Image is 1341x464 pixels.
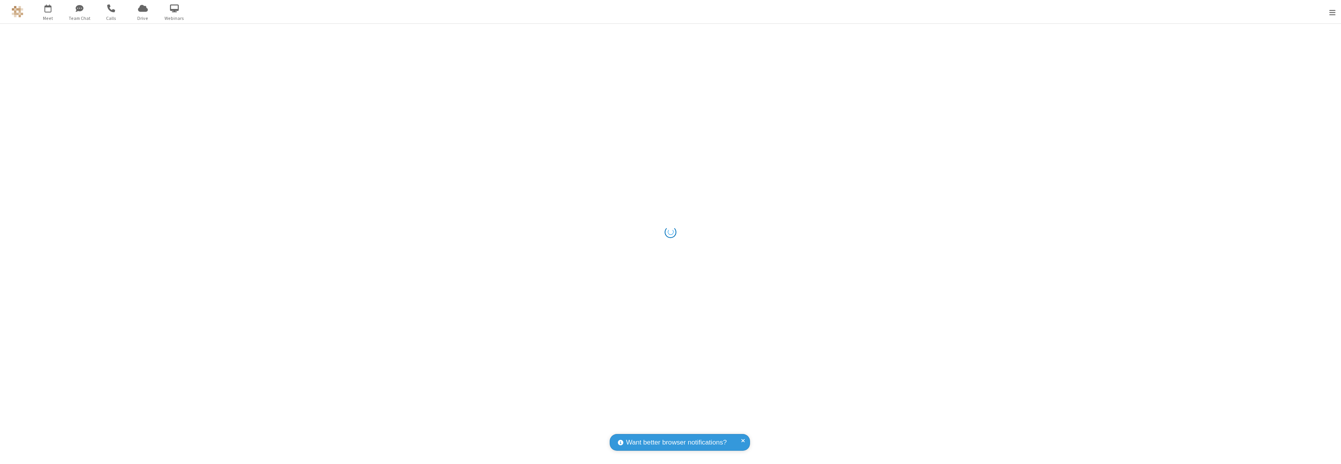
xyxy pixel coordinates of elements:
[160,15,189,22] span: Webinars
[128,15,157,22] span: Drive
[34,15,63,22] span: Meet
[97,15,126,22] span: Calls
[12,6,23,18] img: QA Selenium DO NOT DELETE OR CHANGE
[626,438,727,448] span: Want better browser notifications?
[65,15,94,22] span: Team Chat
